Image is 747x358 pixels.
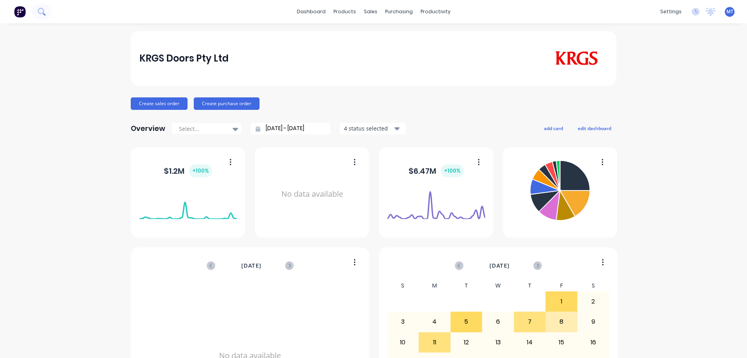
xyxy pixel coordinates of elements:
[539,123,568,133] button: add card
[578,333,609,352] div: 16
[489,261,510,270] span: [DATE]
[441,164,464,177] div: + 100 %
[330,6,360,18] div: products
[189,164,212,177] div: + 100 %
[553,51,600,66] img: KRGS Doors Pty Ltd
[514,312,545,332] div: 7
[344,124,393,132] div: 4 status selected
[14,6,26,18] img: Factory
[573,123,616,133] button: edit dashboard
[381,6,417,18] div: purchasing
[482,280,514,291] div: W
[194,97,260,110] button: Create purchase order
[131,121,165,136] div: Overview
[387,280,419,291] div: S
[578,312,609,332] div: 9
[577,280,609,291] div: S
[482,333,514,352] div: 13
[546,312,577,332] div: 8
[340,123,406,134] button: 4 status selected
[578,292,609,311] div: 2
[514,333,545,352] div: 14
[419,280,451,291] div: M
[482,312,514,332] div: 6
[293,6,330,18] a: dashboard
[409,164,464,177] div: $ 6.47M
[241,261,261,270] span: [DATE]
[419,312,450,332] div: 4
[131,97,188,110] button: Create sales order
[419,333,450,352] div: 11
[726,8,733,15] span: MT
[546,292,577,311] div: 1
[139,51,229,66] div: KRGS Doors Pty Ltd
[546,333,577,352] div: 15
[514,280,546,291] div: T
[451,312,482,332] div: 5
[545,280,577,291] div: F
[451,280,482,291] div: T
[388,333,419,352] div: 10
[417,6,454,18] div: productivity
[451,333,482,352] div: 12
[656,6,686,18] div: settings
[388,312,419,332] div: 3
[263,157,361,231] div: No data available
[360,6,381,18] div: sales
[164,164,212,177] div: $ 1.2M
